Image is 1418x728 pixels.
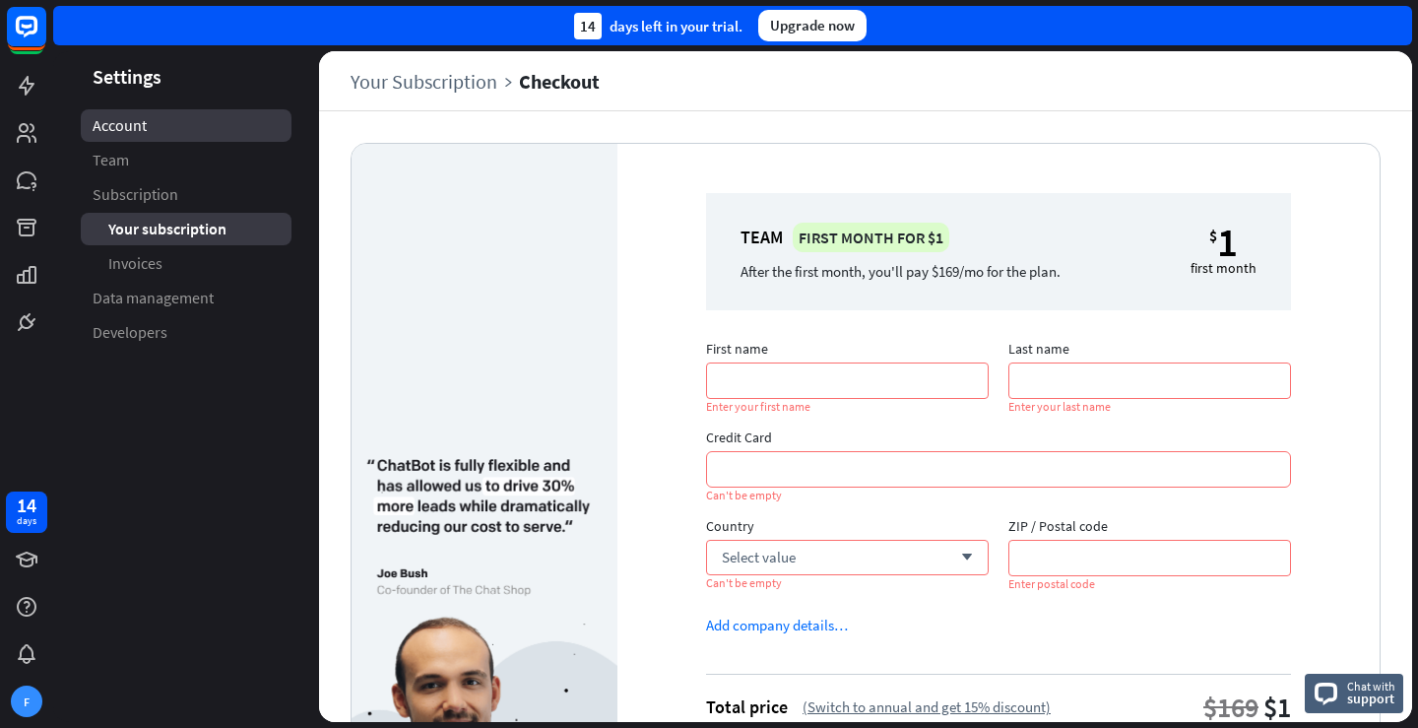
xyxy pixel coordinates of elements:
span: Chat with [1347,677,1395,695]
div: 14 [17,496,36,514]
div: days left in your trial. [574,13,742,39]
div: Enter your last name [1008,399,1291,414]
a: Subscription [81,178,291,211]
div: Team [741,223,1061,252]
div: 1 [1217,226,1238,259]
div: Checkout [519,70,600,93]
div: First month for $1 [793,223,949,252]
span: Country [706,517,989,540]
a: Account [81,109,291,142]
a: Invoices [81,247,291,280]
div: 14 [574,13,602,39]
div: After the first month, you'll pay $169/mo for the plan. [741,262,1061,281]
div: Enter your first name [706,399,989,414]
div: days [17,514,36,528]
div: $169 [1203,690,1258,725]
div: Enter postal code [1008,576,1291,591]
span: Subscription [93,184,178,205]
span: Invoices [108,253,162,274]
div: Upgrade now [758,10,867,41]
input: Last name [1008,363,1291,399]
a: Team [81,144,291,176]
span: Data management [93,288,214,308]
a: 14 days [6,492,47,533]
input: First name [706,363,989,399]
a: Data management [81,282,291,314]
iframe: Billing information [721,452,1276,487]
div: Can't be empty [706,575,989,590]
a: Developers [81,316,291,349]
span: Select value [722,548,796,566]
small: $ [1209,226,1217,259]
div: Can't be empty [706,488,1291,502]
input: ZIP / Postal code [1008,540,1291,576]
span: Your subscription [108,219,226,239]
span: First name [706,340,989,363]
a: Your Subscription [351,70,519,93]
div: Total price [706,695,788,718]
div: (Switch to annual and get 15% discount) [803,697,1051,716]
div: F [11,686,42,717]
div: Add company details… [706,616,848,634]
span: support [1347,690,1395,707]
span: Account [93,115,147,136]
span: Developers [93,322,167,343]
header: Settings [53,63,319,90]
button: Open LiveChat chat widget [16,8,75,67]
div: $1 [1263,690,1291,725]
span: Last name [1008,340,1291,363]
span: Credit Card [706,429,1291,451]
span: Team [93,150,129,170]
span: ZIP / Postal code [1008,517,1291,540]
i: arrow_down [951,552,973,563]
div: first month [1191,259,1257,277]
